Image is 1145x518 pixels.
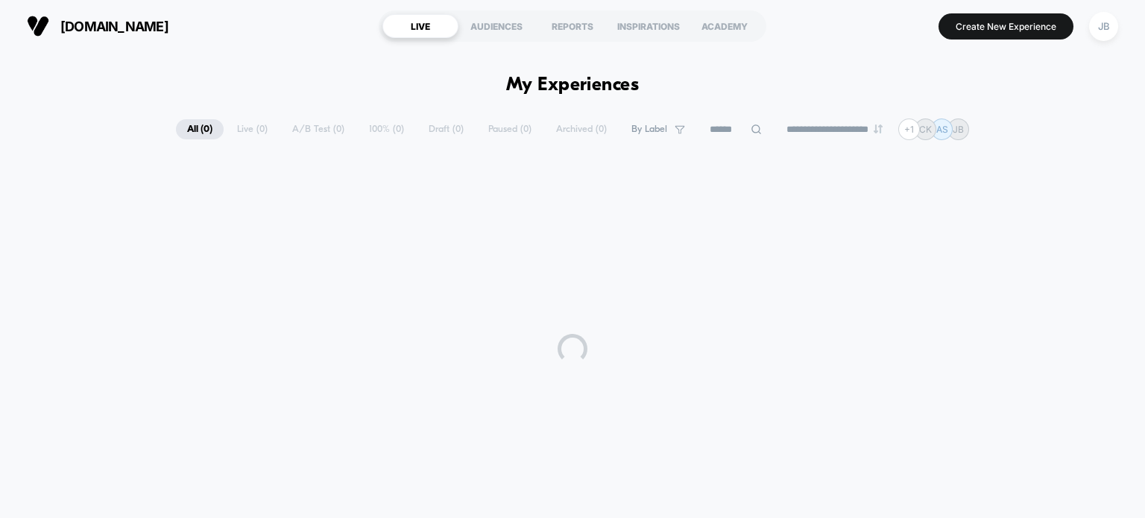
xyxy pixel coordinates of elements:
p: JB [953,124,964,135]
img: Visually logo [27,15,49,37]
span: [DOMAIN_NAME] [60,19,168,34]
div: LIVE [382,14,458,38]
button: [DOMAIN_NAME] [22,14,173,38]
h1: My Experiences [506,75,640,96]
span: By Label [631,124,667,135]
div: JB [1089,12,1118,41]
div: AUDIENCES [458,14,534,38]
button: Create New Experience [939,13,1073,40]
img: end [874,124,883,133]
button: JB [1085,11,1123,42]
div: INSPIRATIONS [611,14,687,38]
div: ACADEMY [687,14,763,38]
div: + 1 [898,119,920,140]
p: AS [936,124,948,135]
span: All ( 0 ) [176,119,224,139]
div: REPORTS [534,14,611,38]
p: CK [919,124,932,135]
